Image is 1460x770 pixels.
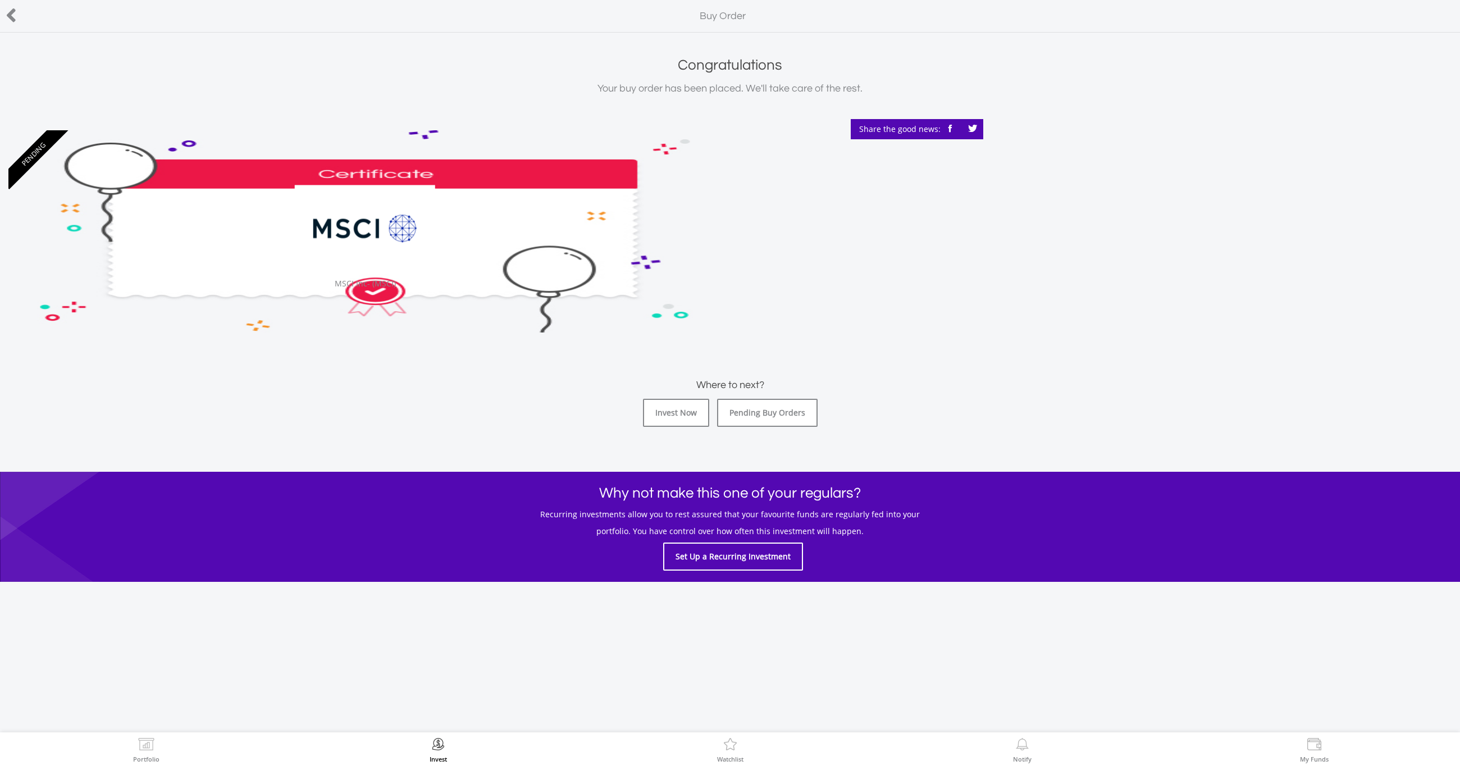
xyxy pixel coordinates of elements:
h5: portfolio. You have control over how often this investment will happen. [8,526,1452,537]
a: Portfolio [133,738,159,762]
label: Notify [1013,756,1032,762]
h5: Recurring investments allow you to rest assured that your favourite funds are regularly fed into ... [8,509,1452,520]
a: Notify [1013,738,1032,762]
h3: Where to next? [8,377,1452,393]
div: Your buy order has been placed. We'll take care of the rest. [8,81,1452,97]
h1: Why not make this one of your regulars? [8,483,1452,503]
img: View Funds [1306,738,1323,754]
a: Watchlist [717,738,743,762]
img: Invest Now [430,738,447,754]
a: Invest Now [643,399,709,427]
label: Buy Order [700,9,746,24]
img: EQU.US.MSCI.png [295,185,435,272]
label: My Funds [1300,756,1329,762]
a: Invest [430,738,447,762]
div: MSCI Inc [240,278,490,289]
img: View Notifications [1014,738,1031,754]
label: Watchlist [717,756,743,762]
span: - (MSCI) [367,278,396,289]
div: Share the good news: [851,119,983,139]
h1: Congratulations [8,55,1452,75]
a: Pending Buy Orders [717,399,818,427]
a: Set Up a Recurring Investment [663,543,803,571]
label: Invest [430,756,447,762]
img: Watchlist [722,738,739,754]
label: Portfolio [133,756,159,762]
a: My Funds [1300,738,1329,762]
img: View Portfolio [138,738,155,754]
